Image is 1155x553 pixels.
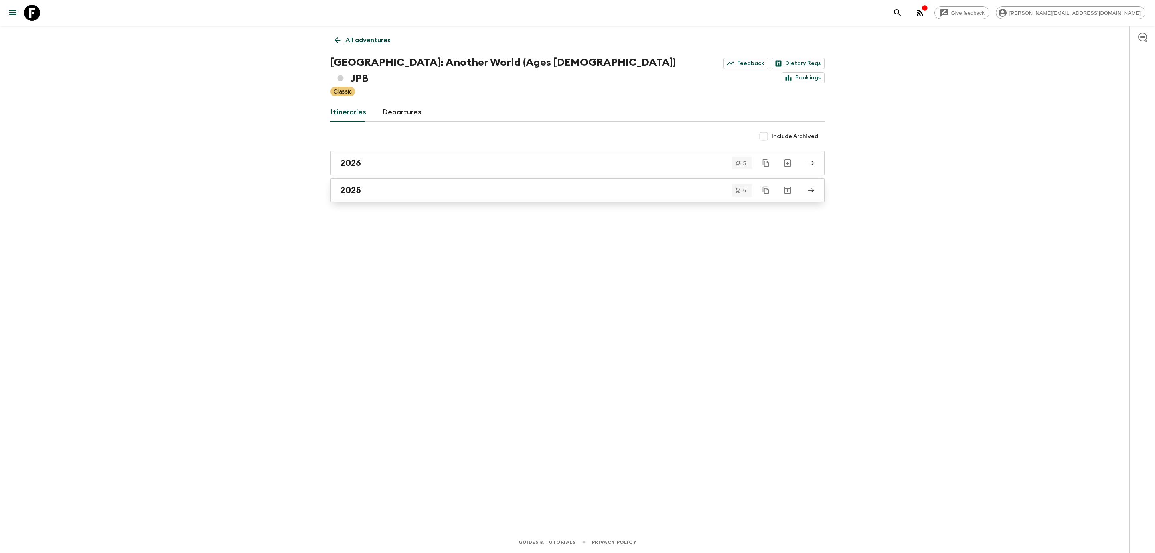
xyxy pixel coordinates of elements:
[996,6,1145,19] div: [PERSON_NAME][EMAIL_ADDRESS][DOMAIN_NAME]
[772,132,818,140] span: Include Archived
[340,158,361,168] h2: 2026
[334,87,352,96] p: Classic
[330,55,683,87] h1: [GEOGRAPHIC_DATA]: Another World (Ages [DEMOGRAPHIC_DATA]) JPB
[738,188,751,193] span: 6
[330,32,395,48] a: All adventures
[780,155,796,171] button: Archive
[759,156,773,170] button: Duplicate
[1005,10,1145,16] span: [PERSON_NAME][EMAIL_ADDRESS][DOMAIN_NAME]
[947,10,989,16] span: Give feedback
[738,161,751,166] span: 5
[5,5,21,21] button: menu
[723,58,768,69] a: Feedback
[780,182,796,198] button: Archive
[934,6,989,19] a: Give feedback
[592,538,636,547] a: Privacy Policy
[759,183,773,197] button: Duplicate
[772,58,825,69] a: Dietary Reqs
[382,103,421,122] a: Departures
[890,5,906,21] button: search adventures
[330,178,825,202] a: 2025
[782,72,825,83] a: Bookings
[330,151,825,175] a: 2026
[340,185,361,195] h2: 2025
[519,538,576,547] a: Guides & Tutorials
[345,35,390,45] p: All adventures
[330,103,366,122] a: Itineraries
